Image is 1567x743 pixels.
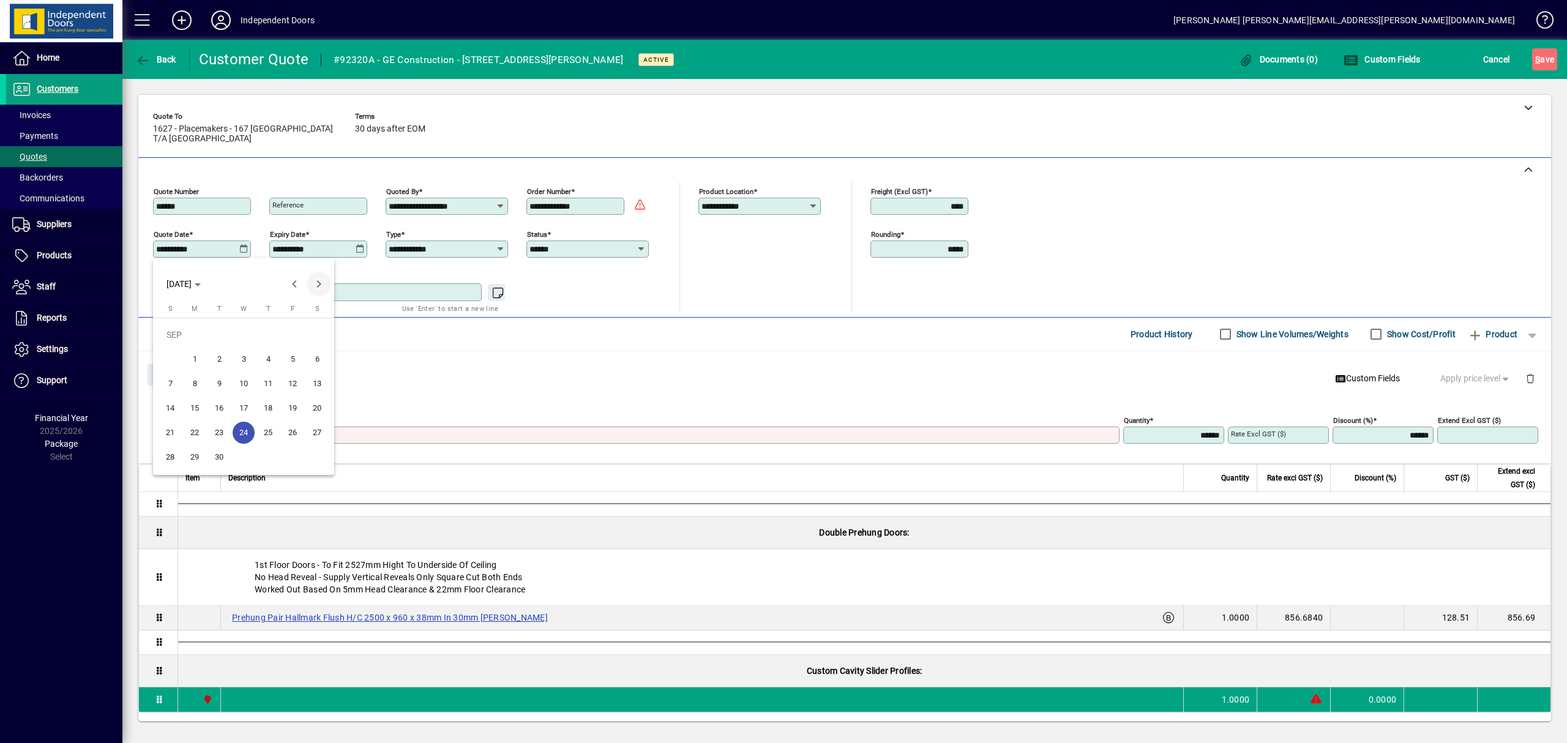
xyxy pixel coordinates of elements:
[231,371,256,396] button: Wed Sep 10 2025
[207,371,231,396] button: Tue Sep 09 2025
[207,396,231,420] button: Tue Sep 16 2025
[208,397,230,419] span: 16
[307,272,331,296] button: Next month
[159,397,181,419] span: 14
[184,373,206,395] span: 8
[282,422,304,444] span: 26
[217,305,222,313] span: T
[159,373,181,395] span: 7
[233,397,255,419] span: 17
[159,446,181,468] span: 28
[192,305,198,313] span: M
[184,446,206,468] span: 29
[241,305,247,313] span: W
[257,348,279,370] span: 4
[158,323,329,347] td: SEP
[184,422,206,444] span: 22
[184,397,206,419] span: 15
[280,371,305,396] button: Fri Sep 12 2025
[306,348,328,370] span: 6
[168,305,173,313] span: S
[305,371,329,396] button: Sat Sep 13 2025
[257,422,279,444] span: 25
[315,305,320,313] span: S
[256,420,280,445] button: Thu Sep 25 2025
[280,396,305,420] button: Fri Sep 19 2025
[233,348,255,370] span: 3
[166,279,192,289] span: [DATE]
[266,305,271,313] span: T
[280,420,305,445] button: Fri Sep 26 2025
[257,397,279,419] span: 18
[306,422,328,444] span: 27
[182,371,207,396] button: Mon Sep 08 2025
[305,347,329,371] button: Sat Sep 06 2025
[256,396,280,420] button: Thu Sep 18 2025
[305,396,329,420] button: Sat Sep 20 2025
[182,347,207,371] button: Mon Sep 01 2025
[158,396,182,420] button: Sun Sep 14 2025
[256,347,280,371] button: Thu Sep 04 2025
[231,396,256,420] button: Wed Sep 17 2025
[208,422,230,444] span: 23
[282,348,304,370] span: 5
[306,397,328,419] span: 20
[280,347,305,371] button: Fri Sep 05 2025
[158,371,182,396] button: Sun Sep 07 2025
[291,305,294,313] span: F
[207,420,231,445] button: Tue Sep 23 2025
[231,420,256,445] button: Wed Sep 24 2025
[208,373,230,395] span: 9
[306,373,328,395] span: 13
[182,396,207,420] button: Mon Sep 15 2025
[282,373,304,395] span: 12
[182,420,207,445] button: Mon Sep 22 2025
[158,420,182,445] button: Sun Sep 21 2025
[158,445,182,469] button: Sun Sep 28 2025
[184,348,206,370] span: 1
[207,445,231,469] button: Tue Sep 30 2025
[282,272,307,296] button: Previous month
[282,397,304,419] span: 19
[305,420,329,445] button: Sat Sep 27 2025
[162,273,206,295] button: Choose month and year
[233,422,255,444] span: 24
[233,373,255,395] span: 10
[231,347,256,371] button: Wed Sep 03 2025
[208,446,230,468] span: 30
[159,422,181,444] span: 21
[182,445,207,469] button: Mon Sep 29 2025
[257,373,279,395] span: 11
[208,348,230,370] span: 2
[207,347,231,371] button: Tue Sep 02 2025
[256,371,280,396] button: Thu Sep 11 2025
